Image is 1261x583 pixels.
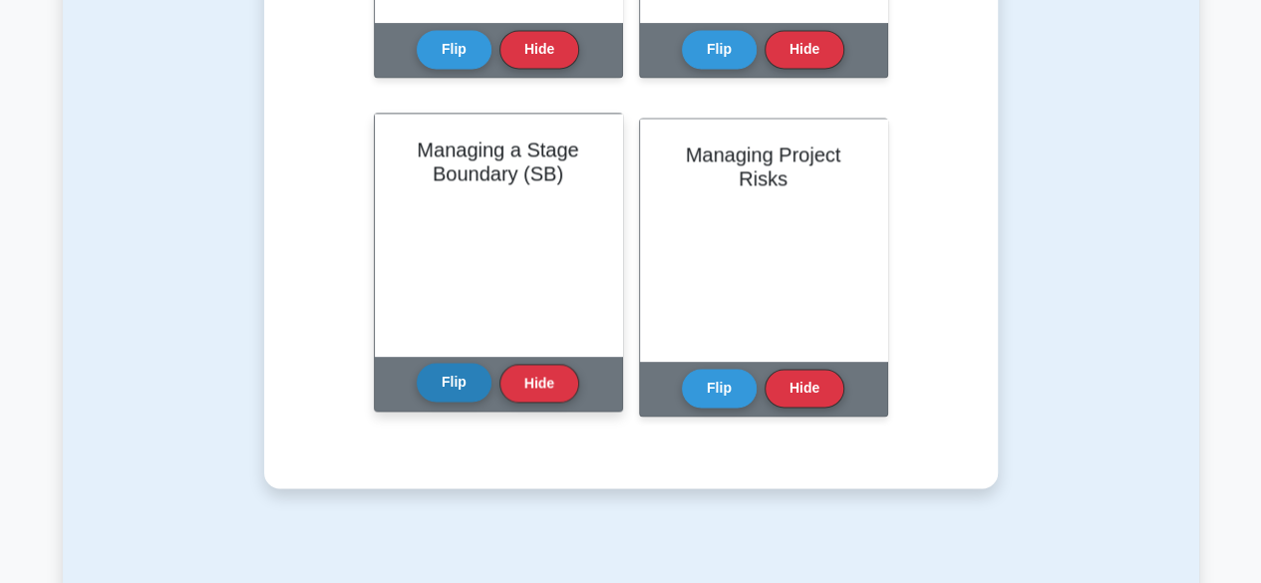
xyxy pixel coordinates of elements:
[765,369,844,408] button: Hide
[417,363,491,402] button: Flip
[399,138,598,185] h2: Managing a Stage Boundary (SB)
[499,30,579,69] button: Hide
[664,143,863,190] h2: Managing Project Risks
[682,30,757,69] button: Flip
[499,364,579,403] button: Hide
[765,30,844,69] button: Hide
[682,369,757,408] button: Flip
[417,30,491,69] button: Flip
